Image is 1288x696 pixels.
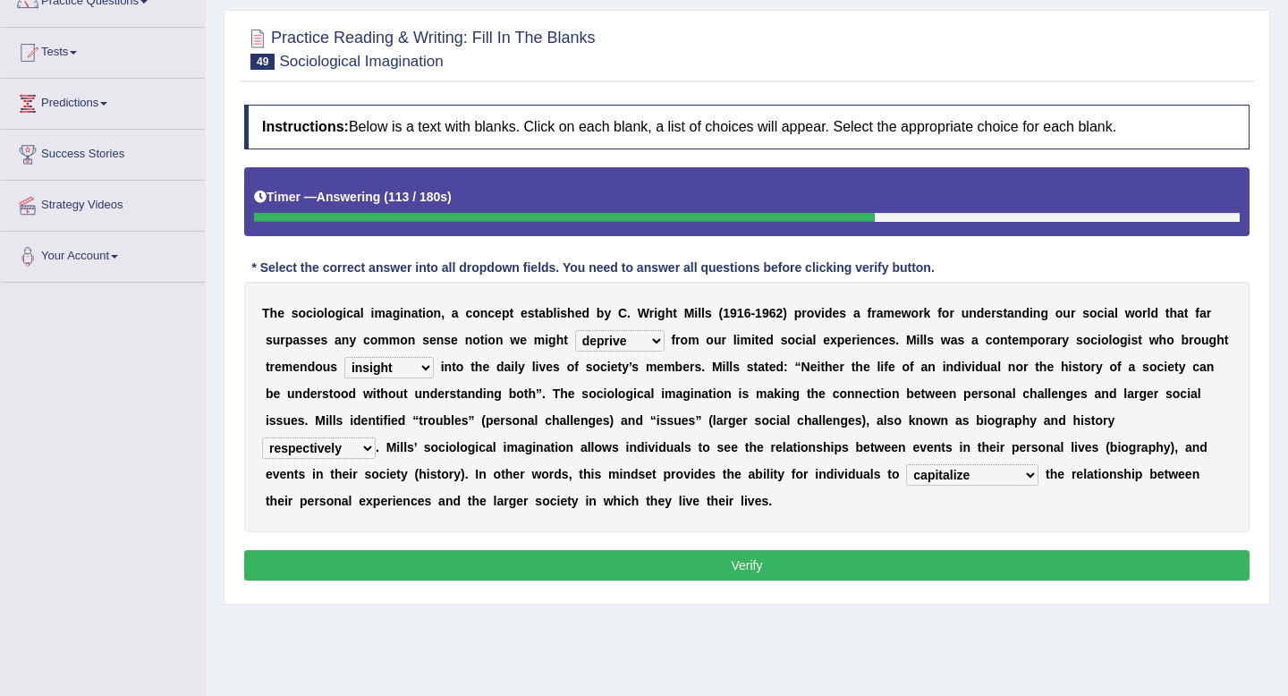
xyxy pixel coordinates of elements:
[1012,333,1019,347] b: e
[794,306,802,320] b: p
[313,306,317,320] b: i
[300,360,308,374] b: n
[781,333,788,347] b: s
[783,306,787,320] b: )
[638,306,649,320] b: W
[1177,306,1184,320] b: a
[705,306,712,320] b: s
[429,333,436,347] b: e
[403,306,411,320] b: n
[441,360,445,374] b: i
[1184,306,1189,320] b: t
[877,306,884,320] b: a
[894,306,902,320] b: e
[629,360,631,374] b: ’
[324,306,327,320] b: l
[654,306,657,320] b: i
[860,333,867,347] b: e
[807,306,815,320] b: o
[279,53,443,70] small: Sociological Imagination
[787,333,795,347] b: o
[744,306,751,320] b: 6
[528,306,535,320] b: s
[1040,306,1048,320] b: g
[1000,333,1008,347] b: n
[1097,306,1104,320] b: c
[447,190,452,204] b: )
[801,306,806,320] b: r
[504,360,512,374] b: a
[581,306,589,320] b: d
[649,306,654,320] b: r
[1097,333,1101,347] b: i
[741,333,751,347] b: m
[919,333,923,347] b: l
[1021,306,1030,320] b: d
[714,333,722,347] b: u
[400,333,408,347] b: o
[306,306,313,320] b: c
[445,360,453,374] b: n
[353,306,360,320] b: a
[510,333,520,347] b: w
[487,306,495,320] b: c
[335,333,342,347] b: a
[837,333,845,347] b: p
[664,360,674,374] b: m
[1107,306,1114,320] b: a
[721,333,725,347] b: r
[273,333,281,347] b: u
[1193,333,1201,347] b: o
[388,190,447,204] b: 113 / 180s
[833,306,840,320] b: e
[991,306,996,320] b: r
[875,333,882,347] b: c
[1062,333,1069,347] b: y
[951,333,958,347] b: a
[769,306,776,320] b: 6
[1003,306,1007,320] b: t
[902,306,911,320] b: w
[1030,306,1033,320] b: i
[370,306,374,320] b: i
[496,333,504,347] b: n
[941,333,951,347] b: w
[575,306,582,320] b: e
[706,333,714,347] b: o
[927,333,934,347] b: s
[535,306,539,320] b: t
[496,360,504,374] b: d
[1201,333,1209,347] b: u
[1114,306,1118,320] b: l
[737,333,741,347] b: i
[1,181,205,225] a: Strategy Videos
[657,360,664,374] b: e
[280,333,284,347] b: r
[1019,333,1030,347] b: m
[1071,306,1075,320] b: r
[534,333,545,347] b: m
[1199,306,1207,320] b: a
[911,306,919,320] b: o
[844,333,852,347] b: e
[759,333,767,347] b: e
[536,360,539,374] b: i
[262,306,270,320] b: T
[292,333,300,347] b: a
[906,333,917,347] b: M
[452,306,459,320] b: a
[675,360,683,374] b: b
[418,306,422,320] b: t
[320,333,327,347] b: s
[1104,306,1107,320] b: i
[520,333,527,347] b: e
[888,333,895,347] b: s
[1125,306,1135,320] b: w
[949,306,953,320] b: r
[315,360,323,374] b: o
[545,333,548,347] b: i
[514,360,518,374] b: l
[546,306,554,320] b: b
[627,306,631,320] b: .
[684,306,695,320] b: M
